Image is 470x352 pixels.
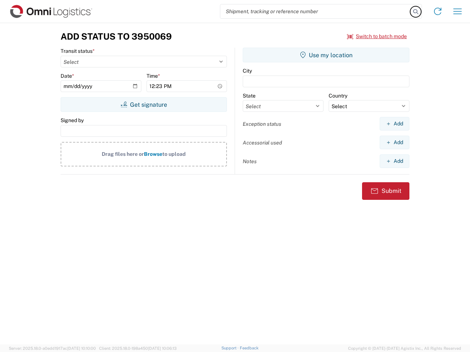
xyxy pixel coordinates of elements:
[144,151,162,157] span: Browse
[99,346,177,351] span: Client: 2025.18.0-198a450
[221,346,240,350] a: Support
[243,92,256,99] label: State
[380,136,409,149] button: Add
[243,48,409,62] button: Use my location
[61,97,227,112] button: Get signature
[329,92,347,99] label: Country
[243,139,282,146] label: Accessorial used
[61,117,84,124] label: Signed by
[147,73,160,79] label: Time
[61,48,95,54] label: Transit status
[380,117,409,131] button: Add
[347,30,407,43] button: Switch to batch mode
[9,346,96,351] span: Server: 2025.18.0-a0edd1917ac
[220,4,411,18] input: Shipment, tracking or reference number
[348,345,461,352] span: Copyright © [DATE]-[DATE] Agistix Inc., All Rights Reserved
[362,182,409,200] button: Submit
[380,154,409,168] button: Add
[243,158,257,165] label: Notes
[162,151,186,157] span: to upload
[243,121,281,127] label: Exception status
[61,31,172,42] h3: Add Status to 3950069
[67,346,96,351] span: [DATE] 10:10:00
[102,151,144,157] span: Drag files here or
[243,67,252,74] label: City
[148,346,177,351] span: [DATE] 10:06:13
[240,346,258,350] a: Feedback
[61,73,74,79] label: Date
